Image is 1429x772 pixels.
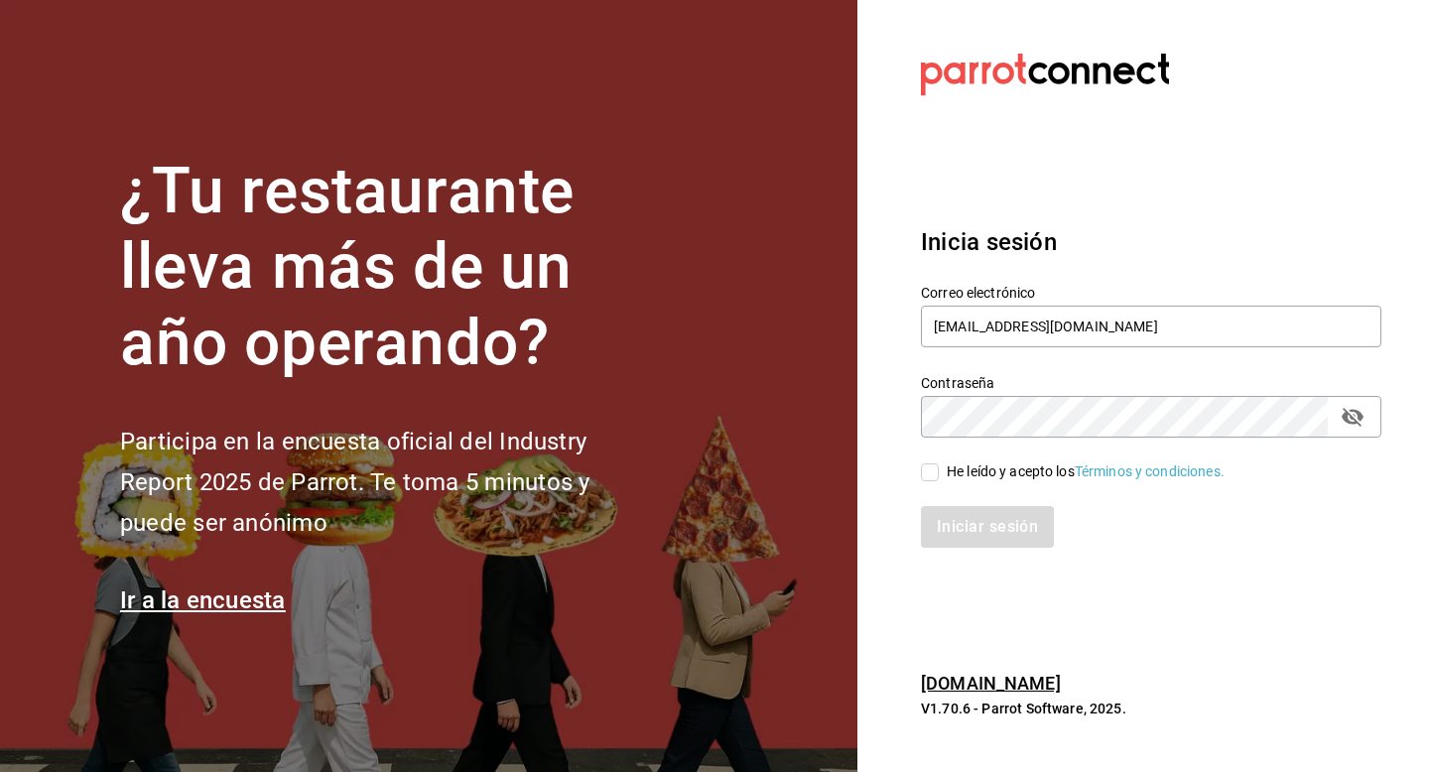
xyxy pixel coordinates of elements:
h3: Inicia sesión [921,224,1381,260]
h1: ¿Tu restaurante lleva más de un año operando? [120,154,656,382]
h2: Participa en la encuesta oficial del Industry Report 2025 de Parrot. Te toma 5 minutos y puede se... [120,422,656,543]
button: passwordField [1336,400,1369,434]
a: Ir a la encuesta [120,586,286,614]
label: Correo electrónico [921,285,1381,299]
div: He leído y acepto los [947,461,1225,482]
a: [DOMAIN_NAME] [921,673,1061,694]
a: Términos y condiciones. [1075,463,1225,479]
input: Ingresa tu correo electrónico [921,306,1381,347]
label: Contraseña [921,375,1381,389]
p: V1.70.6 - Parrot Software, 2025. [921,699,1381,718]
